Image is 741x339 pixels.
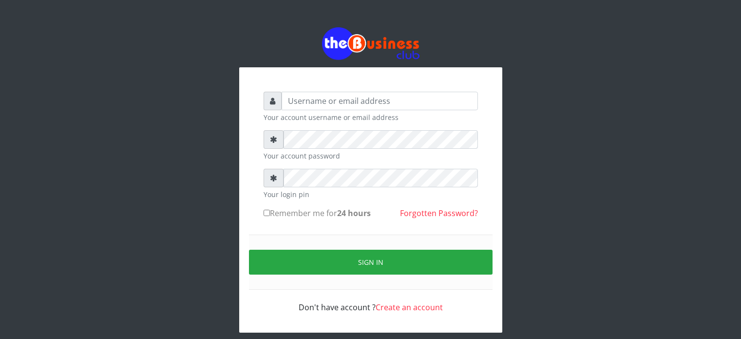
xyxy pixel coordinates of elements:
a: Create an account [376,302,443,313]
small: Your account password [264,151,478,161]
button: Sign in [249,250,493,275]
div: Don't have account ? [264,290,478,313]
input: Username or email address [282,92,478,110]
input: Remember me for24 hours [264,210,270,216]
b: 24 hours [337,208,371,219]
a: Forgotten Password? [400,208,478,219]
small: Your account username or email address [264,112,478,122]
label: Remember me for [264,207,371,219]
small: Your login pin [264,189,478,199]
